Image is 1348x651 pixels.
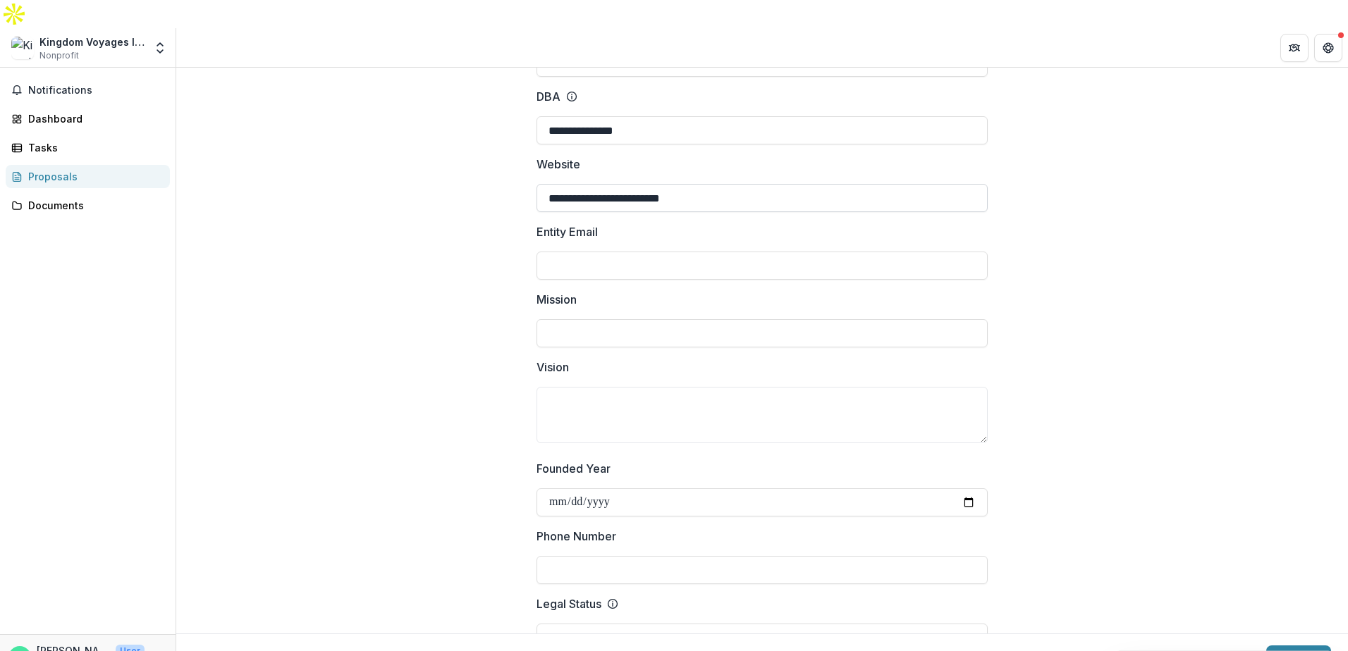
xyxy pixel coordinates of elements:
[39,49,79,62] span: Nonprofit
[28,111,159,126] div: Dashboard
[6,194,170,217] a: Documents
[537,460,611,477] p: Founded Year
[6,79,170,101] button: Notifications
[6,165,170,188] a: Proposals
[537,595,601,612] p: Legal Status
[150,34,170,62] button: Open entity switcher
[28,140,159,155] div: Tasks
[39,35,145,49] div: Kingdom Voyages Inc.
[537,359,569,376] p: Vision
[6,107,170,130] a: Dashboard
[537,223,598,240] p: Entity Email
[28,198,159,213] div: Documents
[28,85,164,97] span: Notifications
[537,528,616,545] p: Phone Number
[537,291,577,308] p: Mission
[1314,34,1342,62] button: Get Help
[537,156,580,173] p: Website
[11,37,34,59] img: Kingdom Voyages Inc.
[6,136,170,159] a: Tasks
[537,88,560,105] p: DBA
[28,169,159,184] div: Proposals
[1280,34,1309,62] button: Partners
